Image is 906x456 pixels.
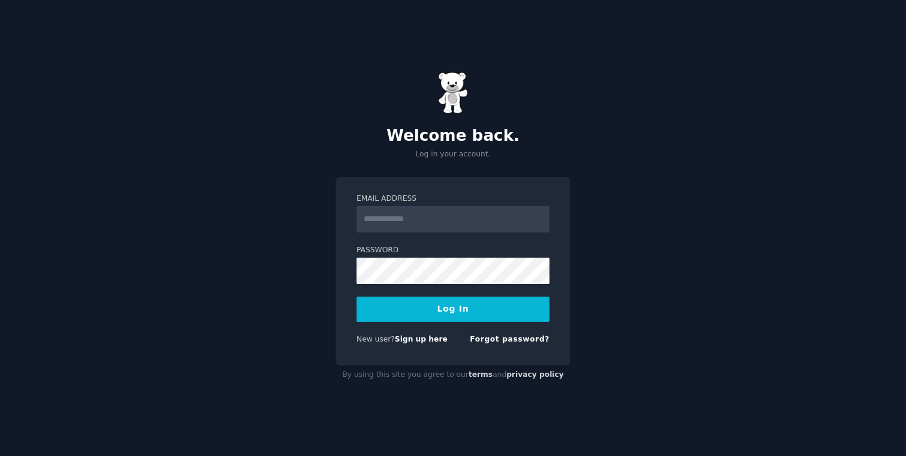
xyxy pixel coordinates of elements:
[357,245,549,256] label: Password
[506,370,564,379] a: privacy policy
[470,335,549,343] a: Forgot password?
[357,194,549,204] label: Email Address
[395,335,448,343] a: Sign up here
[438,72,468,114] img: Gummy Bear
[336,126,570,146] h2: Welcome back.
[336,149,570,160] p: Log in your account.
[357,335,395,343] span: New user?
[336,366,570,385] div: By using this site you agree to our and
[357,297,549,322] button: Log In
[469,370,493,379] a: terms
